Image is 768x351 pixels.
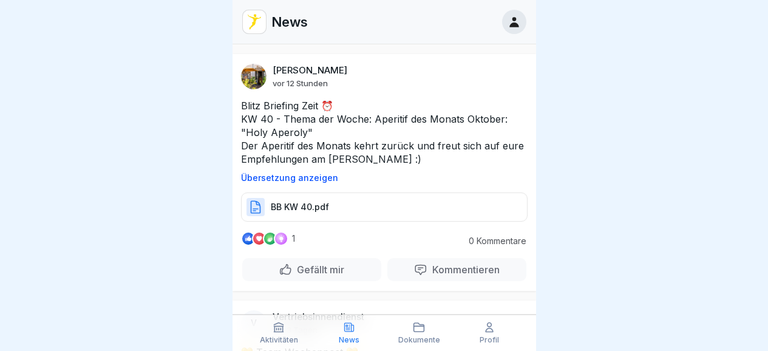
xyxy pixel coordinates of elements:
p: BB KW 40.pdf [271,201,329,213]
p: Kommentieren [427,264,500,276]
p: [PERSON_NAME] [273,65,347,76]
p: Aktivitäten [260,336,298,344]
p: Blitz Briefing Zeit ⏰ KW 40 - Thema der Woche: Aperitif des Monats Oktober: "Holy Aperoly" Der Ap... [241,99,528,166]
p: Übersetzung anzeigen [241,173,528,183]
p: Profil [480,336,499,344]
p: Dokumente [398,336,440,344]
img: vd4jgc378hxa8p7qw0fvrl7x.png [243,10,266,33]
p: Vertriebsinnendienst [273,312,364,322]
p: 1 [292,234,295,244]
p: Gefällt mir [292,264,344,276]
p: News [271,14,308,30]
a: BB KW 40.pdf [241,206,528,219]
p: vor 12 Stunden [273,78,328,88]
p: News [339,336,359,344]
p: 0 Kommentare [460,236,526,246]
div: V [241,310,267,336]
